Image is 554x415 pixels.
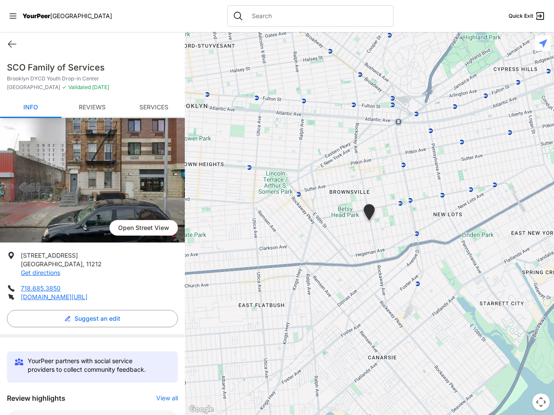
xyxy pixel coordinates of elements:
[110,220,178,236] span: Open Street View
[509,11,545,21] a: Quick Exit
[7,393,65,403] h3: Review highlights
[7,310,178,327] button: Suggest an edit
[23,12,50,19] span: YourPeer
[21,293,87,300] a: [DOMAIN_NAME][URL]
[7,84,60,91] span: [GEOGRAPHIC_DATA]
[23,13,112,19] a: YourPeer[GEOGRAPHIC_DATA]
[21,260,83,268] span: [GEOGRAPHIC_DATA]
[28,357,161,374] p: YourPeer partners with social service providers to collect community feedback.
[187,404,216,415] a: Open this area in Google Maps (opens a new window)
[21,252,78,259] span: [STREET_ADDRESS]
[50,12,112,19] span: [GEOGRAPHIC_DATA]
[68,84,91,90] span: Validated
[362,204,377,223] div: Brooklyn DYCD Youth Drop-in Center
[91,84,109,90] span: [DATE]
[187,404,216,415] img: Google
[61,98,123,118] a: Reviews
[123,98,184,118] a: Services
[83,260,84,268] span: ,
[7,75,178,82] p: Brooklyn DYCD Youth Drop-in Center
[509,13,533,19] span: Quick Exit
[532,393,550,411] button: Map camera controls
[21,269,60,276] a: Get directions
[62,84,67,91] span: ✓
[86,260,102,268] span: 11212
[156,394,178,402] button: View all
[21,284,61,292] a: 718.685.3850
[74,314,120,323] span: Suggest an edit
[7,61,178,73] h1: SCO Family of Services
[247,12,388,20] input: Search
